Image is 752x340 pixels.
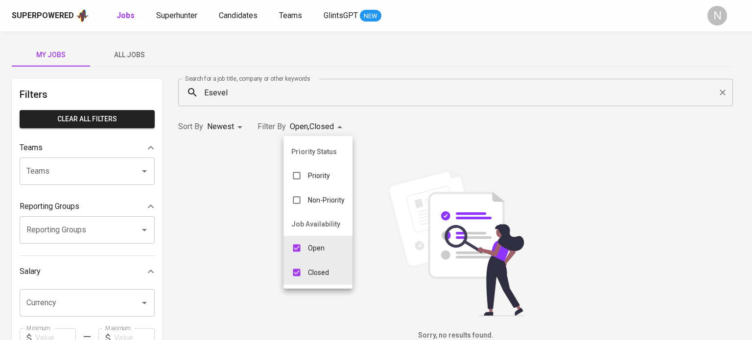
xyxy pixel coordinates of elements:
li: Job Availability [283,212,352,236]
p: Priority [308,171,330,181]
p: Open [308,243,325,253]
p: Closed [308,268,329,277]
li: Priority Status [283,140,352,163]
p: Non-Priority [308,195,345,205]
